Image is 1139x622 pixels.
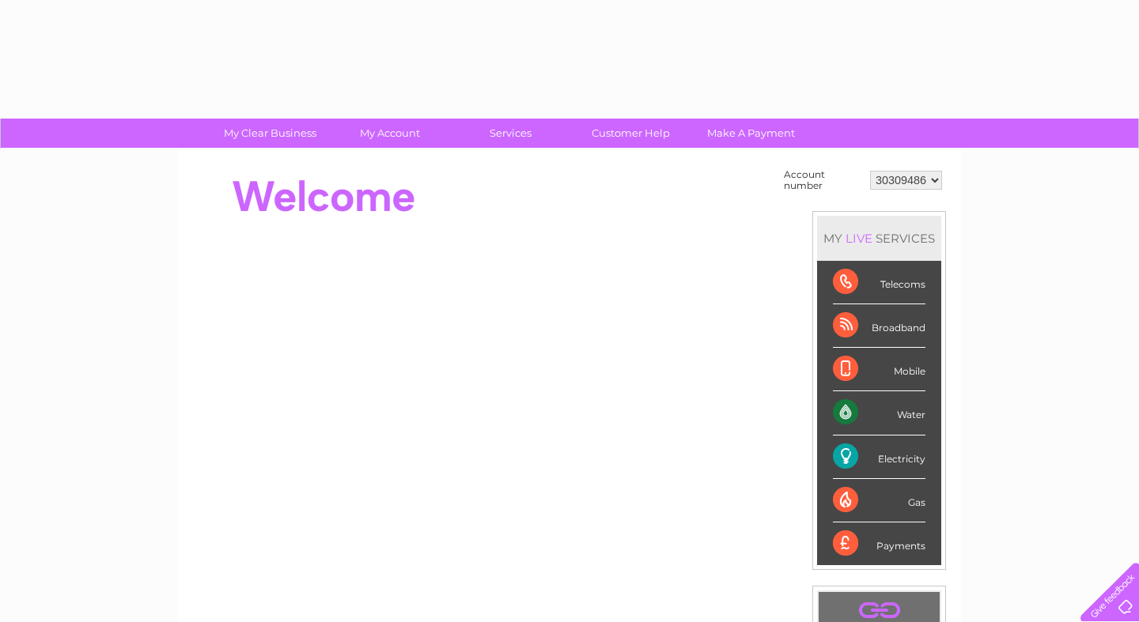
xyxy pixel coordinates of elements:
[780,165,866,195] td: Account number
[833,261,925,304] div: Telecoms
[566,119,696,148] a: Customer Help
[833,348,925,391] div: Mobile
[686,119,816,148] a: Make A Payment
[833,479,925,522] div: Gas
[842,231,876,246] div: LIVE
[325,119,456,148] a: My Account
[817,216,941,261] div: MY SERVICES
[205,119,335,148] a: My Clear Business
[833,435,925,479] div: Electricity
[833,391,925,435] div: Water
[833,522,925,565] div: Payments
[833,304,925,348] div: Broadband
[445,119,576,148] a: Services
